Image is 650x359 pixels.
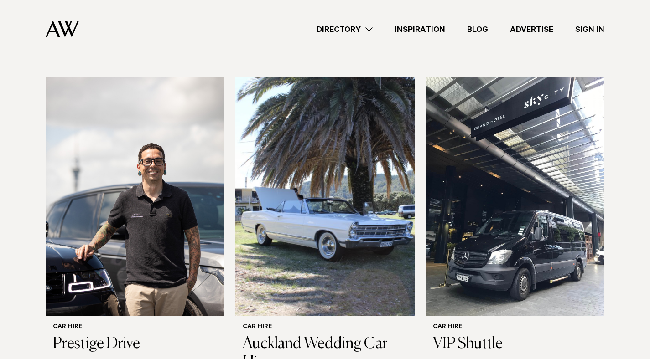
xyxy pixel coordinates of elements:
[564,23,615,36] a: Sign In
[384,23,456,36] a: Inspiration
[306,23,384,36] a: Directory
[499,23,564,36] a: Advertise
[235,77,414,316] img: Auckland Weddings Car Hire | Auckland Wedding Car Hire
[243,323,407,331] h6: Car Hire
[426,77,604,316] img: Auckland Weddings Car Hire | VIP Shuttle
[433,323,597,331] h6: Car Hire
[46,21,79,37] img: Auckland Weddings Logo
[53,323,217,331] h6: Car Hire
[53,335,217,354] h3: Prestige Drive
[46,77,224,316] img: Auckland Weddings Car Hire | Prestige Drive
[433,335,597,354] h3: VIP Shuttle
[456,23,499,36] a: Blog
